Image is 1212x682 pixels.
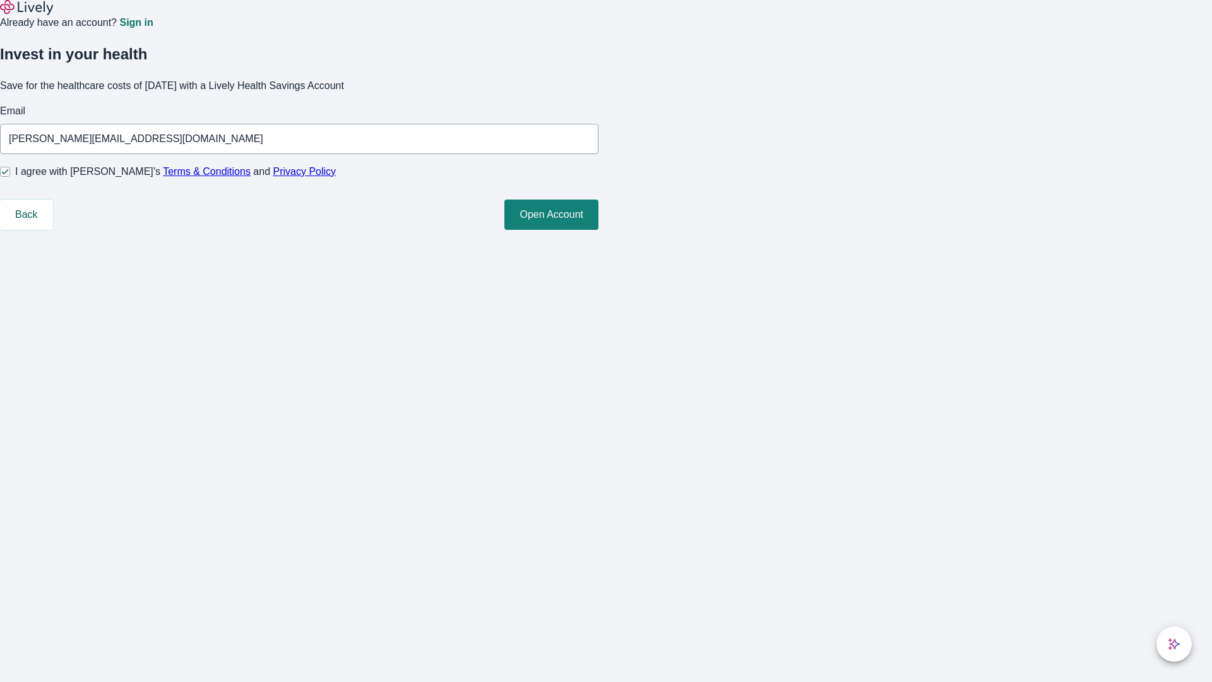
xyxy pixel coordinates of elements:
button: chat [1156,626,1192,662]
span: I agree with [PERSON_NAME]’s and [15,164,336,179]
svg: Lively AI Assistant [1168,638,1180,650]
a: Terms & Conditions [163,166,251,177]
a: Privacy Policy [273,166,336,177]
button: Open Account [504,200,598,230]
a: Sign in [119,18,153,28]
